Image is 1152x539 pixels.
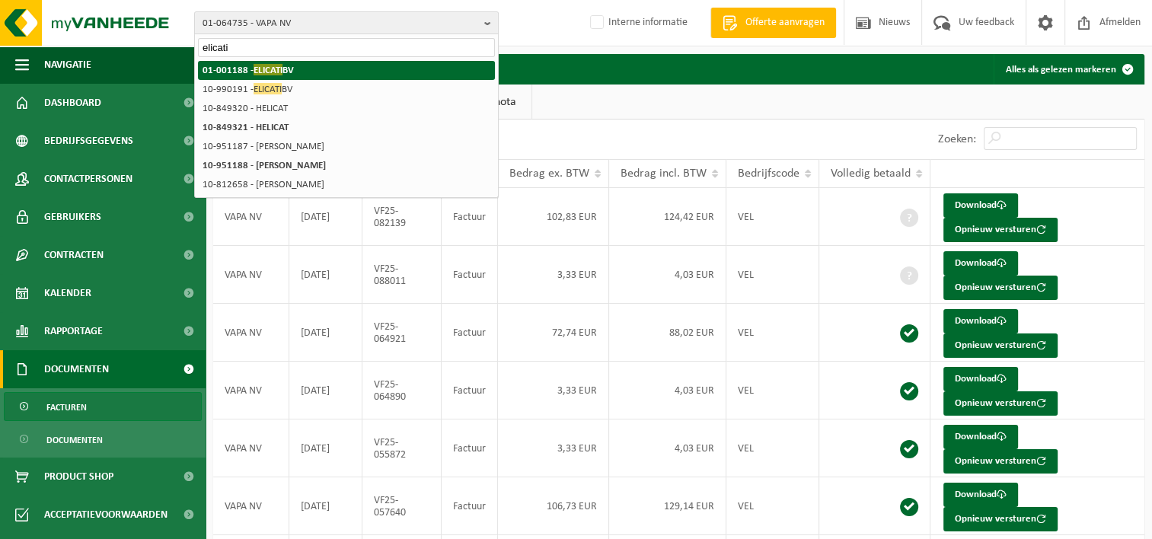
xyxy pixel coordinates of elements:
td: VF25-055872 [362,419,442,477]
span: Dashboard [44,84,101,122]
button: Opnieuw versturen [943,507,1058,531]
li: 10-812658 - [PERSON_NAME] [198,175,495,194]
td: Factuur [442,304,498,362]
span: Bedrag ex. BTW [509,167,589,180]
span: Bedrijfscode [738,167,799,180]
button: Opnieuw versturen [943,276,1058,300]
td: VEL [726,419,819,477]
td: Factuur [442,246,498,304]
span: 01-064735 - VAPA NV [203,12,478,35]
a: Download [943,483,1018,507]
span: Product Shop [44,458,113,496]
td: VAPA NV [213,477,289,535]
span: Kalender [44,274,91,312]
span: Contracten [44,236,104,274]
td: [DATE] [289,304,362,362]
td: VAPA NV [213,304,289,362]
td: [DATE] [289,419,362,477]
span: Navigatie [44,46,91,84]
a: Download [943,309,1018,333]
td: 4,03 EUR [609,246,726,304]
td: VEL [726,188,819,246]
button: Opnieuw versturen [943,391,1058,416]
span: Volledig betaald [831,167,911,180]
td: Factuur [442,419,498,477]
strong: 10-951188 - [PERSON_NAME] [203,161,326,171]
span: ELICATI [254,64,282,75]
td: Factuur [442,362,498,419]
span: ELICATI [254,83,282,94]
li: 10-990191 - BV [198,80,495,99]
td: VF25-082139 [362,188,442,246]
td: 124,42 EUR [609,188,726,246]
td: VAPA NV [213,419,289,477]
td: VF25-064921 [362,304,442,362]
input: Zoeken naar gekoppelde vestigingen [198,38,495,57]
label: Zoeken: [938,133,976,145]
td: 3,33 EUR [498,246,609,304]
td: [DATE] [289,246,362,304]
td: 3,33 EUR [498,419,609,477]
span: Bedrijfsgegevens [44,122,133,160]
span: Documenten [46,426,103,454]
td: VEL [726,477,819,535]
span: Offerte aanvragen [742,15,828,30]
td: [DATE] [289,188,362,246]
td: VAPA NV [213,188,289,246]
td: 106,73 EUR [498,477,609,535]
td: VEL [726,304,819,362]
td: 88,02 EUR [609,304,726,362]
td: 4,03 EUR [609,419,726,477]
a: Download [943,251,1018,276]
span: Rapportage [44,312,103,350]
a: Documenten [4,425,202,454]
span: Facturen [46,393,87,422]
td: 3,33 EUR [498,362,609,419]
a: Facturen [4,392,202,421]
a: Download [943,193,1018,218]
td: [DATE] [289,477,362,535]
td: VAPA NV [213,362,289,419]
td: 4,03 EUR [609,362,726,419]
td: VF25-088011 [362,246,442,304]
td: Factuur [442,188,498,246]
a: Download [943,425,1018,449]
td: VF25-057640 [362,477,442,535]
span: Acceptatievoorwaarden [44,496,168,534]
td: 72,74 EUR [498,304,609,362]
td: VF25-064890 [362,362,442,419]
li: 10-951187 - [PERSON_NAME] [198,137,495,156]
button: Alles als gelezen markeren [994,54,1143,85]
span: Bedrag incl. BTW [621,167,707,180]
button: Opnieuw versturen [943,333,1058,358]
strong: 10-849321 - HELICAT [203,123,289,132]
td: [DATE] [289,362,362,419]
button: Opnieuw versturen [943,449,1058,474]
a: Download [943,367,1018,391]
a: Offerte aanvragen [710,8,836,38]
label: Interne informatie [587,11,688,34]
button: 01-064735 - VAPA NV [194,11,499,34]
td: VAPA NV [213,246,289,304]
li: 10-849320 - HELICAT [198,99,495,118]
span: Documenten [44,350,109,388]
span: Gebruikers [44,198,101,236]
td: VEL [726,246,819,304]
td: 102,83 EUR [498,188,609,246]
strong: 01-001188 - BV [203,64,294,75]
td: 129,14 EUR [609,477,726,535]
button: Opnieuw versturen [943,218,1058,242]
span: Contactpersonen [44,160,132,198]
td: Factuur [442,477,498,535]
td: VEL [726,362,819,419]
